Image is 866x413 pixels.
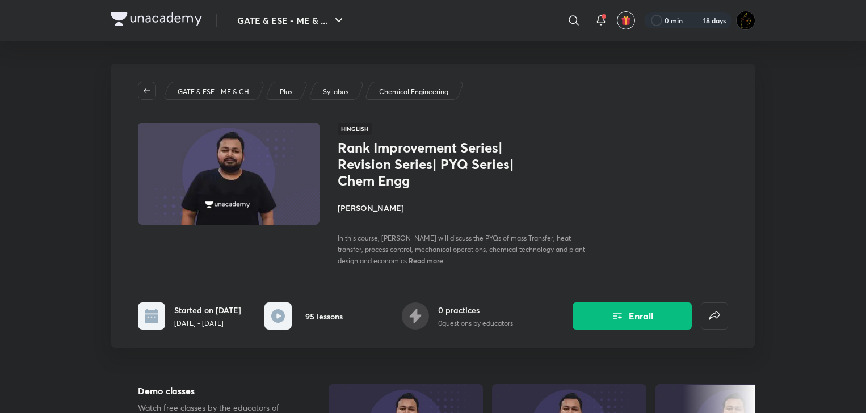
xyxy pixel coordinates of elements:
img: Ranit Maity01 [736,11,755,30]
span: Hinglish [338,123,372,135]
button: Enroll [573,302,692,330]
a: GATE & ESE - ME & CH [176,87,251,97]
img: streak [690,15,701,26]
span: In this course, [PERSON_NAME] will discuss the PYQs of mass Transfer, heat transfer, process cont... [338,234,585,265]
h6: 0 practices [438,304,513,316]
a: Chemical Engineering [377,87,451,97]
button: false [701,302,728,330]
p: GATE & ESE - ME & CH [178,87,249,97]
p: [DATE] - [DATE] [174,318,241,328]
a: Plus [278,87,295,97]
p: Syllabus [323,87,348,97]
img: avatar [621,15,631,26]
h4: [PERSON_NAME] [338,202,592,214]
a: Syllabus [321,87,351,97]
button: GATE & ESE - ME & ... [230,9,352,32]
h6: Started on [DATE] [174,304,241,316]
p: Plus [280,87,292,97]
a: Company Logo [111,12,202,29]
span: Read more [409,256,443,265]
p: Chemical Engineering [379,87,448,97]
h5: Demo classes [138,384,292,398]
button: avatar [617,11,635,29]
img: Thumbnail [136,121,321,226]
p: 0 questions by educators [438,318,513,328]
h1: Rank Improvement Series| Revision Series| PYQ Series| Chem Engg [338,140,523,188]
img: Company Logo [111,12,202,26]
h6: 95 lessons [305,310,343,322]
